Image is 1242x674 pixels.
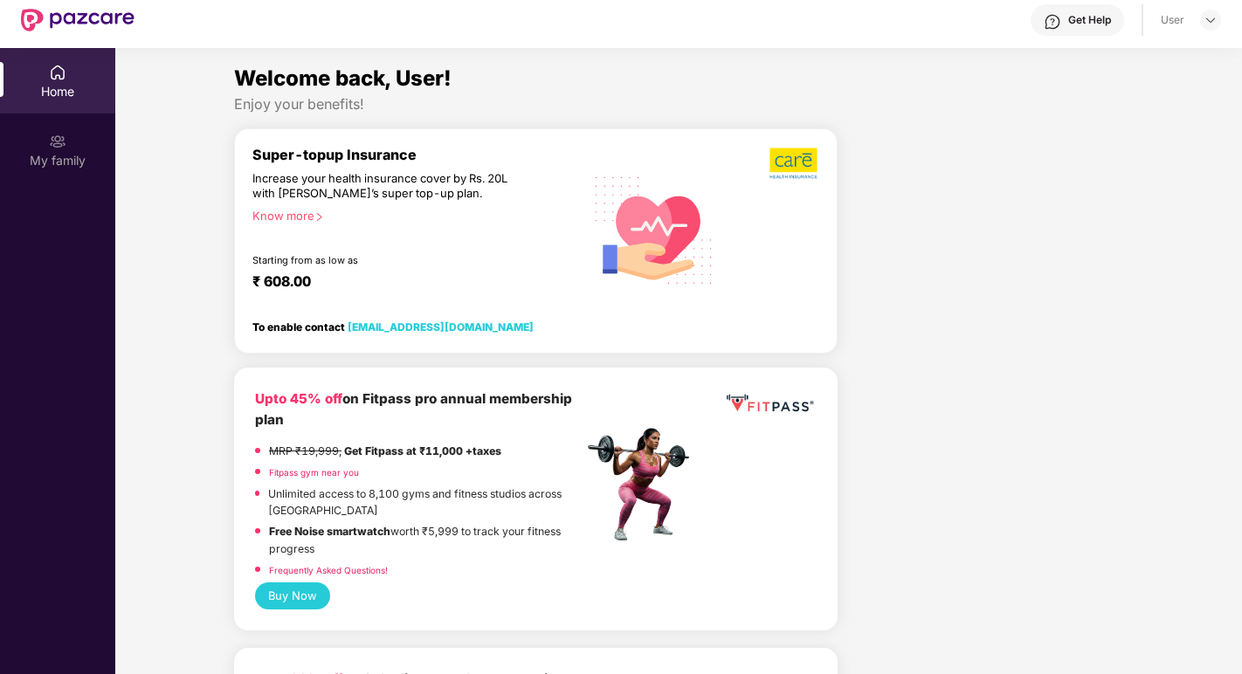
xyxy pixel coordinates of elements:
[49,133,66,150] img: svg+xml;base64,PHN2ZyB3aWR0aD0iMjAiIGhlaWdodD0iMjAiIHZpZXdCb3g9IjAgMCAyMCAyMCIgZmlsbD0ibm9uZSIgeG...
[21,9,135,31] img: New Pazcare Logo
[583,423,705,546] img: fpp.png
[269,523,583,557] p: worth ₹5,999 to track your fitness progress
[583,157,725,301] img: svg+xml;base64,PHN2ZyB4bWxucz0iaHR0cDovL3d3dy53My5vcmcvMjAwMC9zdmciIHhtbG5zOnhsaW5rPSJodHRwOi8vd3...
[268,485,583,519] p: Unlimited access to 8,100 gyms and fitness studios across [GEOGRAPHIC_DATA]
[252,273,566,294] div: ₹ 608.00
[1044,13,1061,31] img: svg+xml;base64,PHN2ZyBpZD0iSGVscC0zMngzMiIgeG1sbnM9Imh0dHA6Ly93d3cudzMub3JnLzIwMDAvc3ZnIiB3aWR0aD...
[348,320,534,334] a: [EMAIL_ADDRESS][DOMAIN_NAME]
[314,212,324,222] span: right
[769,147,819,180] img: b5dec4f62d2307b9de63beb79f102df3.png
[1161,13,1184,27] div: User
[723,389,817,417] img: fppp.png
[269,444,342,457] del: MRP ₹19,999,
[234,65,452,91] span: Welcome back, User!
[255,582,330,609] button: Buy Now
[234,95,1123,113] div: Enjoy your benefits!
[252,209,573,221] div: Know more
[49,64,66,81] img: svg+xml;base64,PHN2ZyBpZD0iSG9tZSIgeG1sbnM9Imh0dHA6Ly93d3cudzMub3JnLzIwMDAvc3ZnIiB3aWR0aD0iMjAiIG...
[252,254,509,266] div: Starting from as low as
[269,565,388,575] a: Frequently Asked Questions!
[269,467,359,478] a: Fitpass gym near you
[269,525,390,538] strong: Free Noise smartwatch
[1204,13,1218,27] img: svg+xml;base64,PHN2ZyBpZD0iRHJvcGRvd24tMzJ4MzIiIHhtbG5zPSJodHRwOi8vd3d3LnczLm9yZy8yMDAwL3N2ZyIgd2...
[344,444,501,457] strong: Get Fitpass at ₹11,000 +taxes
[255,390,572,428] b: on Fitpass pro annual membership plan
[255,390,342,407] b: Upto 45% off
[1068,13,1111,27] div: Get Help
[252,171,508,202] div: Increase your health insurance cover by Rs. 20L with [PERSON_NAME]’s super top-up plan.
[252,320,534,333] div: To enable contact
[252,147,583,163] div: Super-topup Insurance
